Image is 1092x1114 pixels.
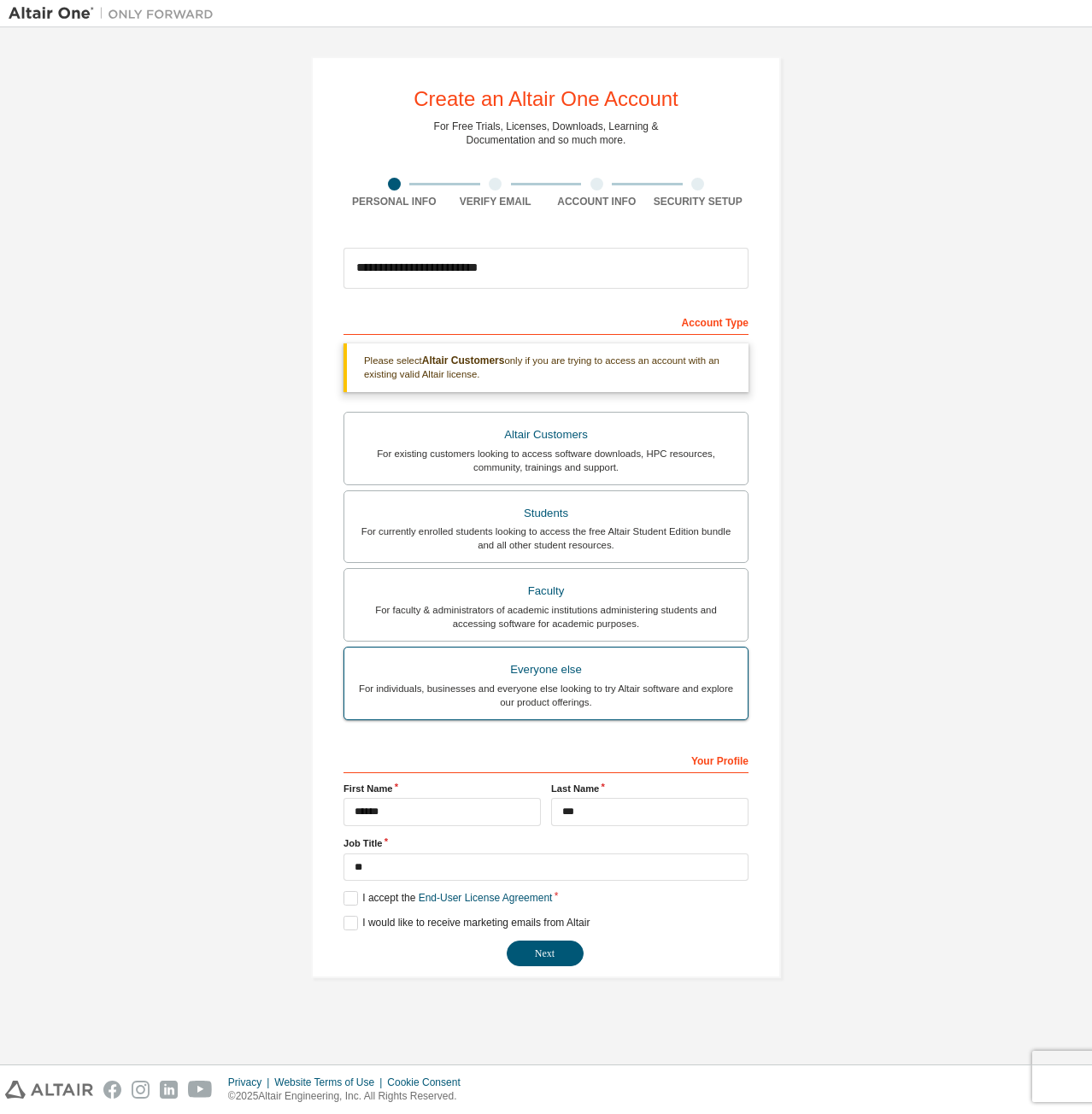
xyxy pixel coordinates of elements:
[546,195,648,208] div: Account Info
[355,423,737,447] div: Altair Customers
[648,195,749,208] div: Security Setup
[9,5,222,22] img: Altair One
[355,603,737,630] div: For faculty & administrators of academic institutions administering students and accessing softwa...
[188,1081,213,1099] img: youtube.svg
[343,343,749,392] div: Please select only if you are trying to access an account with an existing valid Altair license.
[343,195,445,208] div: Personal Info
[422,355,505,366] b: Altair Customers
[414,89,678,109] div: Create an Altair One Account
[419,892,553,904] a: End-User License Agreement
[5,1081,93,1099] img: altair_logo.svg
[343,782,541,795] label: First Name
[434,120,659,147] div: For Free Trials, Licenses, Downloads, Learning & Documentation and so much more.
[132,1081,150,1099] img: instagram.svg
[355,501,737,525] div: Students
[355,525,737,552] div: For currently enrolled students looking to access the free Altair Student Edition bundle and all ...
[160,1081,178,1099] img: linkedin.svg
[355,579,737,603] div: Faculty
[343,308,749,335] div: Account Type
[228,1089,471,1104] p: © 2025 Altair Engineering, Inc. All Rights Reserved.
[551,782,749,795] label: Last Name
[343,916,590,930] label: I would like to receive marketing emails from Altair
[274,1076,387,1089] div: Website Terms of Use
[228,1076,274,1089] div: Privacy
[355,682,737,709] div: For individuals, businesses and everyone else looking to try Altair software and explore our prod...
[343,746,749,773] div: Your Profile
[103,1081,121,1099] img: facebook.svg
[507,941,584,966] button: Next
[445,195,547,208] div: Verify Email
[355,658,737,682] div: Everyone else
[343,891,552,906] label: I accept the
[343,836,749,850] label: Job Title
[387,1076,470,1089] div: Cookie Consent
[355,447,737,474] div: For existing customers looking to access software downloads, HPC resources, community, trainings ...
